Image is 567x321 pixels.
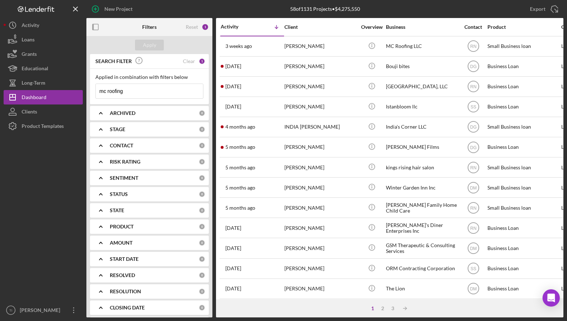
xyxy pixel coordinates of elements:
div: Export [530,2,545,16]
div: 3 [388,306,398,311]
div: Business Loan [487,218,559,237]
text: DG [470,145,477,150]
a: Long-Term [4,76,83,90]
div: Clients [22,104,37,121]
div: Small Business loan [487,198,559,217]
b: SENTIMENT [110,175,138,181]
time: 2025-08-11 19:33 [225,43,252,49]
b: CLOSING DATE [110,305,145,311]
div: 0 [199,175,205,181]
b: RESOLVED [110,272,135,278]
div: Business Loan [487,238,559,258]
time: 2025-03-28 17:42 [225,185,255,191]
div: [PERSON_NAME] Films [386,138,458,157]
div: [PERSON_NAME] [284,259,356,278]
div: 58 of 1131 Projects • $4,275,550 [290,6,360,12]
div: Small Business loan [487,178,559,197]
div: New Project [104,2,132,16]
div: [PERSON_NAME] [284,77,356,96]
b: Filters [142,24,157,30]
time: 2025-02-04 15:38 [225,286,241,291]
time: 2025-04-01 04:22 [225,165,255,170]
b: RESOLUTION [110,289,141,294]
time: 2025-03-26 18:07 [225,205,255,211]
div: [PERSON_NAME] [284,238,356,258]
div: 2 [378,306,388,311]
div: [PERSON_NAME] Family Home Child Care [386,198,458,217]
div: 0 [199,223,205,230]
a: Loans [4,32,83,47]
button: Educational [4,61,83,76]
div: Business Loan [487,299,559,318]
div: 0 [199,240,205,246]
div: 0 [199,191,205,197]
time: 2025-05-07 17:38 [225,124,255,130]
b: START DATE [110,256,139,262]
button: Grants [4,47,83,61]
div: 0 [199,304,205,311]
button: Activity [4,18,83,32]
div: [PERSON_NAME] [284,97,356,116]
time: 2025-06-03 16:11 [225,104,241,110]
text: RN [470,165,476,170]
button: Dashboard [4,90,83,104]
div: Dashboard [22,90,46,106]
div: Bouji bites [386,57,458,76]
text: DG [470,125,477,130]
div: MC Roofing LLC [386,37,458,56]
div: Business Loan [487,259,559,278]
div: Long-Term [22,76,45,92]
div: GSM Therapeutic & Consulting Services [386,238,458,258]
text: TI [9,308,13,312]
div: Product [487,24,559,30]
button: Clients [4,104,83,119]
div: [PERSON_NAME] [18,303,65,319]
div: [PERSON_NAME]'s Diner Enterprises Inc [386,218,458,237]
text: DM [470,286,477,291]
div: Activity [22,18,39,34]
div: 1 [368,306,378,311]
div: Applied in combination with filters below [95,74,203,80]
div: 1 [199,58,205,64]
div: Istanbloom llc [386,97,458,116]
div: [PERSON_NAME] [284,138,356,157]
div: [PERSON_NAME] [284,218,356,237]
div: [PERSON_NAME] [284,57,356,76]
time: 2025-06-30 15:29 [225,63,241,69]
div: Business Loan [487,57,559,76]
div: Winter Garden Inn Inc [386,178,458,197]
b: ARCHIVED [110,110,135,116]
div: [GEOGRAPHIC_DATA], LLC [386,77,458,96]
time: 2025-04-04 19:02 [225,144,255,150]
text: DG [470,64,477,69]
div: India's Corner LLC [386,117,458,137]
div: 0 [199,110,205,116]
div: Educational [22,61,48,77]
div: Precious Steps Early Learning Center [386,299,458,318]
b: RISK RATING [110,159,140,165]
text: SS [470,104,476,110]
div: Reset [186,24,198,30]
a: Product Templates [4,119,83,133]
div: Small Business loan [487,37,559,56]
div: 0 [199,126,205,133]
div: Business Loan [487,279,559,298]
div: 0 [199,159,205,165]
text: RN [470,44,476,49]
div: Grants [22,47,37,63]
div: ORM Contracting Corporation [386,259,458,278]
b: AMOUNT [110,240,132,246]
b: SEARCH FILTER [95,58,132,64]
text: DM [470,185,477,190]
button: New Project [86,2,140,16]
div: [PERSON_NAME] [284,299,356,318]
div: Open Intercom Messenger [543,289,560,307]
div: Loans [22,32,35,49]
div: Apply [143,40,156,50]
div: [PERSON_NAME] [284,158,356,177]
div: Small Business loan [487,117,559,137]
